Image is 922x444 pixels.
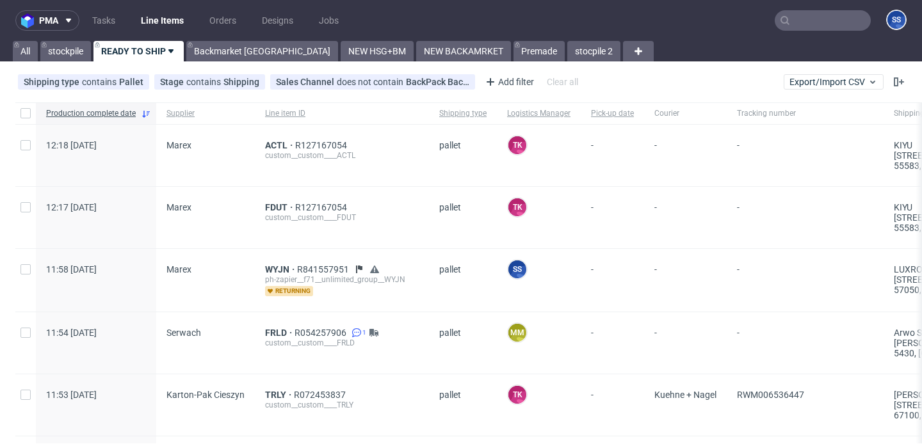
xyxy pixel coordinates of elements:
span: contains [82,77,119,87]
button: Export/Import CSV [784,74,884,90]
span: Shipping type [439,108,487,119]
span: 1 [362,328,366,338]
span: - [737,140,873,171]
a: All [13,41,38,61]
div: ph-zapier__f71__unlimited_group__WYJN [265,274,419,285]
a: ACTL [265,140,295,150]
span: - [591,328,634,358]
span: 11:58 [DATE] [46,264,97,274]
span: pallet [439,264,487,296]
span: - [737,328,873,358]
a: Backmarket [GEOGRAPHIC_DATA] [186,41,338,61]
figcaption: TK [508,136,526,154]
span: Shipping type [24,77,82,87]
span: Stage [160,77,186,87]
a: stockpile [40,41,91,61]
span: - [591,390,634,420]
span: Line item ID [265,108,419,119]
span: Serwach [166,328,201,338]
img: logo [21,13,39,28]
span: Pick-up date [591,108,634,119]
figcaption: TK [508,386,526,404]
a: stocpile 2 [567,41,620,61]
div: custom__custom____FRLD [265,338,419,348]
span: - [591,140,634,171]
figcaption: SS [508,260,526,278]
span: - [654,202,716,233]
a: NEW BACKAMRKET [416,41,511,61]
span: - [654,328,716,358]
a: Orders [202,10,244,31]
a: R841557951 [297,264,352,274]
span: Supplier [166,108,245,119]
button: pma [15,10,79,31]
a: Premade [514,41,565,61]
span: - [654,264,716,296]
div: Shipping [223,77,259,87]
span: Tracking number [737,108,873,119]
span: Sales Channel [276,77,337,87]
figcaption: TK [508,198,526,216]
span: pallet [439,328,487,358]
span: - [591,202,634,233]
span: RWM006536447 [737,390,804,400]
div: Add filter [480,72,537,92]
a: R072453837 [294,390,348,400]
figcaption: SS [887,11,905,29]
a: Line Items [133,10,191,31]
span: Kuehne + Nagel [654,390,716,420]
span: 12:17 [DATE] [46,202,97,212]
a: TRLY [265,390,294,400]
span: pallet [439,390,487,420]
div: Pallet [119,77,143,87]
span: Production complete date [46,108,136,119]
div: custom__custom____ACTL [265,150,419,161]
a: READY TO SHIP [93,41,184,61]
span: Marex [166,202,191,212]
div: custom__custom____FDUT [265,212,419,223]
span: - [737,202,873,233]
span: Marex [166,264,191,274]
a: Tasks [85,10,123,31]
span: Courier [654,108,716,119]
span: pallet [439,202,487,233]
span: - [737,264,873,296]
span: Logistics Manager [507,108,570,119]
span: pallet [439,140,487,171]
span: - [591,264,634,296]
span: - [654,140,716,171]
span: 12:18 [DATE] [46,140,97,150]
a: WYJN [265,264,297,274]
div: BackPack Back Market [406,77,469,87]
div: Clear all [544,73,581,91]
a: Designs [254,10,301,31]
a: NEW HSG+BM [341,41,414,61]
span: 11:54 [DATE] [46,328,97,338]
figcaption: MM [508,324,526,342]
span: Marex [166,140,191,150]
span: does not contain [337,77,406,87]
span: pma [39,16,58,25]
a: R127167054 [295,202,350,212]
span: returning [265,286,313,296]
a: Jobs [311,10,346,31]
span: Karton-Pak Cieszyn [166,390,245,400]
a: R127167054 [295,140,350,150]
a: 1 [349,328,366,338]
span: contains [186,77,223,87]
a: FDUT [265,202,295,212]
span: 11:53 [DATE] [46,390,97,400]
a: R054257906 [295,328,349,338]
span: Export/Import CSV [789,77,878,87]
a: FRLD [265,328,295,338]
